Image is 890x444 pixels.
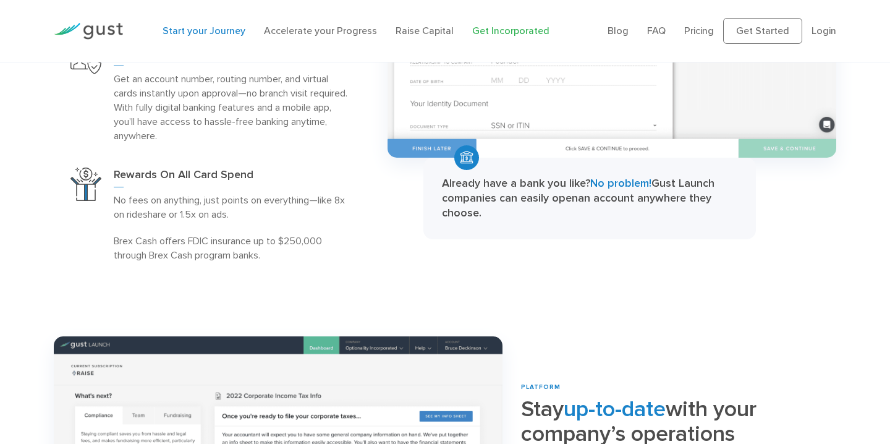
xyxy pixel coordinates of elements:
span: No problem! [590,177,651,190]
img: Money Icon [454,145,479,170]
a: FAQ [647,25,666,36]
p: Brex Cash offers FDIC insurance up to $250,000 through Brex Cash program banks. [114,234,352,262]
a: Start your Journey [163,25,245,36]
a: Get Started [723,18,802,44]
p: No fees on anything, just points on everything—like 8x on rideshare or 1.5x on ads. [114,193,352,221]
div: PLATFORM [521,383,836,392]
p: Get an account number, routing number, and virtual cards instantly upon approval—no branch visit ... [114,72,352,143]
span: up-to-date [564,396,666,422]
a: Get Incorporated [472,25,549,36]
a: Blog [608,25,629,36]
img: Reward [70,168,101,201]
a: Login [812,25,836,36]
h3: Rewards On All Card Spend [114,168,352,187]
strong: an account anywhere they choose. [442,192,711,220]
a: Pricing [684,25,714,36]
a: Raise Capital [396,25,454,36]
img: Gust Logo [54,23,123,40]
a: Accelerate your Progress [264,25,377,36]
strong: Already have a bank you like? Gust Launch companies can easily open [442,177,714,205]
